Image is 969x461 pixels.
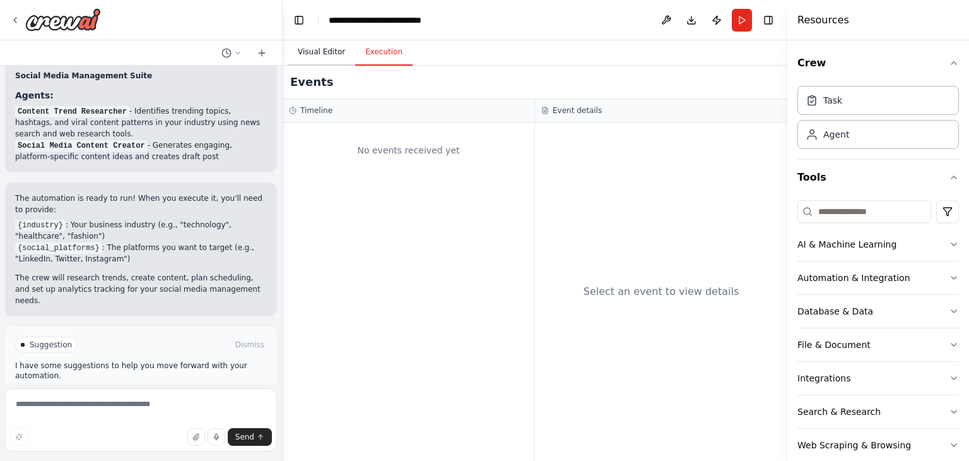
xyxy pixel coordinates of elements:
nav: breadcrumb [329,14,458,27]
h3: Timeline [300,105,332,116]
code: {social_platforms} [15,242,102,254]
button: Start a new chat [252,45,272,61]
button: Upload files [187,428,205,446]
img: Logo [25,8,101,31]
strong: Agents: [15,90,54,100]
button: Click to speak your automation idea [208,428,225,446]
button: AI & Machine Learning [797,228,959,261]
button: Hide right sidebar [760,11,777,29]
img: tab_domain_overview_orange.svg [34,73,44,83]
button: Hide left sidebar [290,11,308,29]
span: Send [235,432,254,442]
p: - Generates engaging, platform-specific content ideas and creates draft post [15,140,267,162]
img: website_grey.svg [20,33,30,43]
button: Tools [797,160,959,195]
div: Keywords by Traffic [139,75,213,83]
div: No events received yet [289,129,528,172]
button: Dismiss [233,338,267,351]
button: Improve this prompt [10,428,28,446]
code: {industry} [15,220,66,231]
li: : Your business industry (e.g., "technology", "healthcare", "fashion") [15,219,267,242]
div: Search & Research [797,405,881,418]
li: : The platforms you want to target (e.g., "LinkedIn, Twitter, Instagram") [15,242,267,265]
div: Web Scraping & Browsing [797,439,911,452]
img: logo_orange.svg [20,20,30,30]
strong: Social Media Management Suite [15,71,152,80]
div: Agent [823,128,849,141]
button: Database & Data [797,295,959,328]
div: Automation & Integration [797,272,910,284]
div: Select an event to view details [584,284,739,299]
button: Search & Research [797,395,959,428]
div: Domain: [DOMAIN_NAME] [33,33,139,43]
button: Visual Editor [288,39,355,66]
div: Task [823,94,842,107]
h2: Events [290,73,333,91]
h4: Resources [797,13,849,28]
button: Send [228,428,272,446]
p: The crew will research trends, create content, plan scheduling, and set up analytics tracking for... [15,272,267,306]
h3: Event details [553,105,602,116]
p: - Identifies trending topics, hashtags, and viral content patterns in your industry using news se... [15,105,267,140]
button: Execution [355,39,413,66]
button: Automation & Integration [797,261,959,294]
code: Content Trend Researcher [15,106,129,117]
button: Switch to previous chat [216,45,247,61]
div: File & Document [797,338,871,351]
button: Crew [797,45,959,81]
button: File & Document [797,328,959,361]
div: Database & Data [797,305,873,318]
button: Integrations [797,362,959,395]
div: AI & Machine Learning [797,238,896,251]
img: tab_keywords_by_traffic_grey.svg [126,73,136,83]
div: Domain Overview [48,75,113,83]
div: v 4.0.25 [35,20,62,30]
div: Integrations [797,372,850,385]
p: The automation is ready to run! When you execute it, you'll need to provide: [15,193,267,215]
span: Suggestion [30,340,72,350]
code: Social Media Content Creator [15,140,148,152]
div: Crew [797,81,959,159]
p: I have some suggestions to help you move forward with your automation. [15,361,267,381]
